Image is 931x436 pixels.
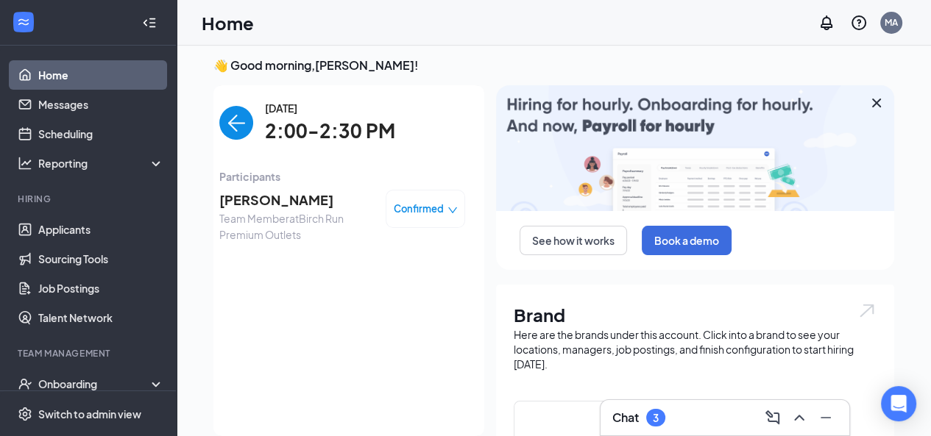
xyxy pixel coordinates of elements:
span: Team Member at Birch Run Premium Outlets [219,210,374,243]
span: down [447,205,458,215]
button: Book a demo [642,226,732,255]
svg: Notifications [818,14,835,32]
svg: ComposeMessage [764,409,782,426]
button: ComposeMessage [761,406,785,429]
svg: Settings [18,407,32,421]
a: Scheduling [38,119,164,149]
h3: 👋 Good morning, [PERSON_NAME] ! [213,57,894,74]
a: Home [38,60,164,90]
svg: ChevronUp [790,409,808,426]
button: Minimize [814,406,838,429]
div: Team Management [18,347,161,360]
span: [PERSON_NAME] [219,190,374,210]
div: Here are the brands under this account. Click into a brand to see your locations, managers, job p... [514,327,877,371]
h3: Chat [612,410,639,426]
svg: WorkstreamLogo [16,15,31,29]
svg: QuestionInfo [850,14,868,32]
h1: Home [202,10,254,35]
img: payroll-large.gif [496,85,894,211]
div: Open Intercom Messenger [881,386,916,421]
a: Talent Network [38,303,164,332]
a: Job Postings [38,274,164,303]
svg: Collapse [142,15,157,30]
span: [DATE] [265,100,395,116]
svg: Analysis [18,156,32,171]
a: Applicants [38,215,164,244]
div: 3 [653,412,659,424]
svg: UserCheck [18,376,32,391]
span: Confirmed [394,201,444,216]
h1: Brand [514,302,877,327]
div: Switch to admin view [38,407,141,421]
button: ChevronUp [787,406,811,429]
div: Reporting [38,156,165,171]
a: Messages [38,90,164,119]
button: See how it works [520,226,627,255]
svg: Cross [868,94,885,112]
img: open.6027fd2a22e1237b5b06.svg [857,302,877,319]
button: back-button [219,106,253,140]
span: Participants [219,168,465,185]
div: Hiring [18,193,161,205]
div: MA [885,16,898,29]
a: Sourcing Tools [38,244,164,274]
div: Onboarding [38,376,152,391]
svg: Minimize [817,409,835,426]
span: 2:00-2:30 PM [265,116,395,146]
